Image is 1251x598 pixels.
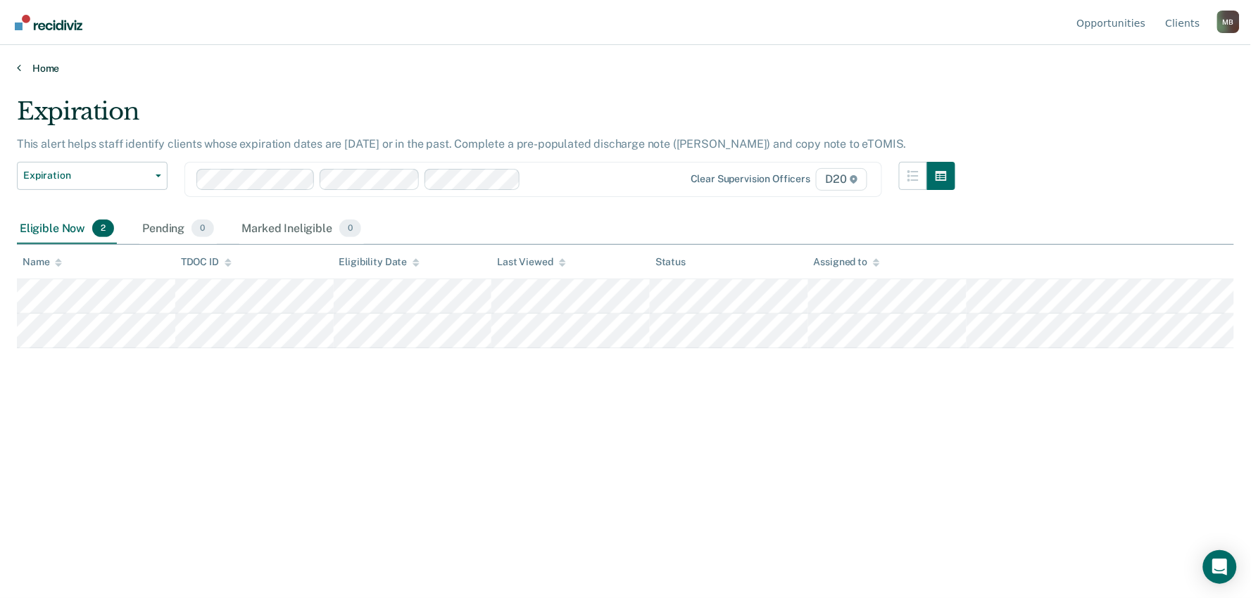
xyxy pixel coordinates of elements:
div: Marked Ineligible0 [239,214,365,245]
button: Expiration [17,162,168,190]
div: Last Viewed [497,256,565,268]
div: Clear supervision officers [691,173,810,185]
div: TDOC ID [181,256,232,268]
div: Pending0 [139,214,216,245]
div: Status [655,256,686,268]
a: Home [17,62,1234,75]
div: Eligible Now2 [17,214,117,245]
div: Eligibility Date [339,256,420,268]
span: Expiration [23,170,150,182]
p: This alert helps staff identify clients whose expiration dates are [DATE] or in the past. Complet... [17,137,907,151]
span: 2 [92,220,114,238]
div: Open Intercom Messenger [1203,550,1237,584]
div: Expiration [17,97,955,137]
div: Name [23,256,62,268]
span: 0 [339,220,361,238]
button: Profile dropdown button [1217,11,1240,33]
span: D20 [816,168,867,191]
span: 0 [191,220,213,238]
div: Assigned to [814,256,880,268]
img: Recidiviz [15,15,82,30]
div: M B [1217,11,1240,33]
